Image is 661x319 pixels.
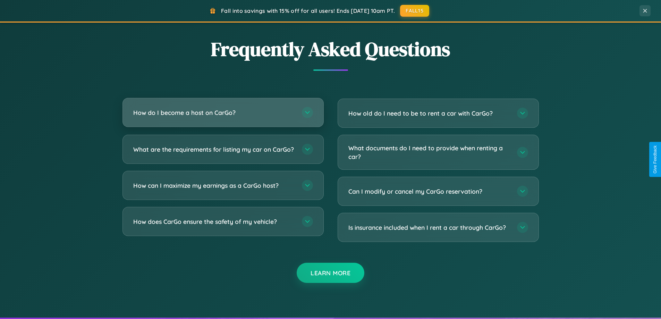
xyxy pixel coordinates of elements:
[133,108,295,117] h3: How do I become a host on CarGo?
[400,5,429,17] button: FALL15
[133,145,295,154] h3: What are the requirements for listing my car on CarGo?
[348,109,510,118] h3: How old do I need to be to rent a car with CarGo?
[348,223,510,232] h3: Is insurance included when I rent a car through CarGo?
[348,187,510,196] h3: Can I modify or cancel my CarGo reservation?
[653,145,658,174] div: Give Feedback
[348,144,510,161] h3: What documents do I need to provide when renting a car?
[122,36,539,62] h2: Frequently Asked Questions
[133,181,295,190] h3: How can I maximize my earnings as a CarGo host?
[297,263,364,283] button: Learn More
[133,217,295,226] h3: How does CarGo ensure the safety of my vehicle?
[221,7,395,14] span: Fall into savings with 15% off for all users! Ends [DATE] 10am PT.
